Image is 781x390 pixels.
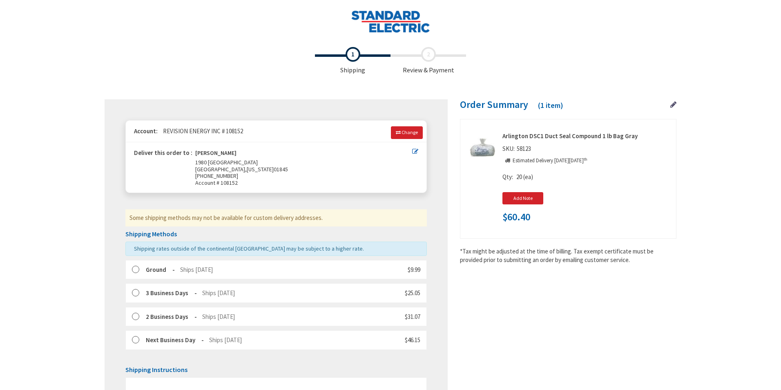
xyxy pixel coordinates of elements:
[405,336,420,344] span: $46.15
[125,231,427,238] h5: Shipping Methods
[274,166,288,173] span: 01845
[247,166,274,173] span: [US_STATE]
[195,172,238,179] span: [PHONE_NUMBER]
[180,266,213,273] span: Ships [DATE]
[146,313,197,321] strong: 2 Business Days
[202,289,235,297] span: Ships [DATE]
[209,336,242,344] span: Ships [DATE]
[460,98,528,111] span: Order Summary
[460,247,676,264] : *Tax might be adjusted at the time of billing. Tax exempt certificate must be provided prior to s...
[502,144,533,156] div: SKU:
[513,157,587,165] p: Estimated Delivery [DATE][DATE]
[405,289,420,297] span: $25.05
[146,336,204,344] strong: Next Business Day
[159,127,243,135] span: REVISION ENERGY INC # 108152
[516,173,522,181] span: 20
[390,47,466,75] span: Review & Payment
[470,135,495,160] img: Arlington DSC1 Duct Seal Compound 1 lb Bag Gray
[202,313,235,321] span: Ships [DATE]
[515,145,533,152] span: 58123
[125,365,187,374] span: Shipping Instructions
[195,150,237,159] strong: [PERSON_NAME]
[315,47,390,75] span: Shipping
[502,173,512,181] span: Qty
[502,132,670,140] strong: Arlington DSC1 Duct Seal Compound 1 lb Bag Gray
[146,289,197,297] strong: 3 Business Days
[523,173,533,181] span: (ea)
[402,129,418,135] span: Change
[538,101,563,110] span: (1 item)
[134,127,158,135] strong: Account:
[584,157,587,162] sup: th
[391,126,423,139] a: Change
[134,149,192,157] strong: Deliver this order to :
[195,159,258,166] span: 1980 [GEOGRAPHIC_DATA]
[405,313,420,321] span: $31.07
[134,245,364,252] span: Shipping rates outside of the continental [GEOGRAPHIC_DATA] may be subject to a higher rate.
[125,209,427,226] div: Some shipping methods may not be available for custom delivery addresses.
[195,179,412,186] span: Account # 108152
[702,368,756,388] iframe: Opens a widget where you can find more information
[195,166,247,173] span: [GEOGRAPHIC_DATA],
[351,10,431,33] img: Standard Electric
[502,212,530,222] span: $60.40
[408,266,420,273] span: $9.99
[146,266,175,273] strong: Ground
